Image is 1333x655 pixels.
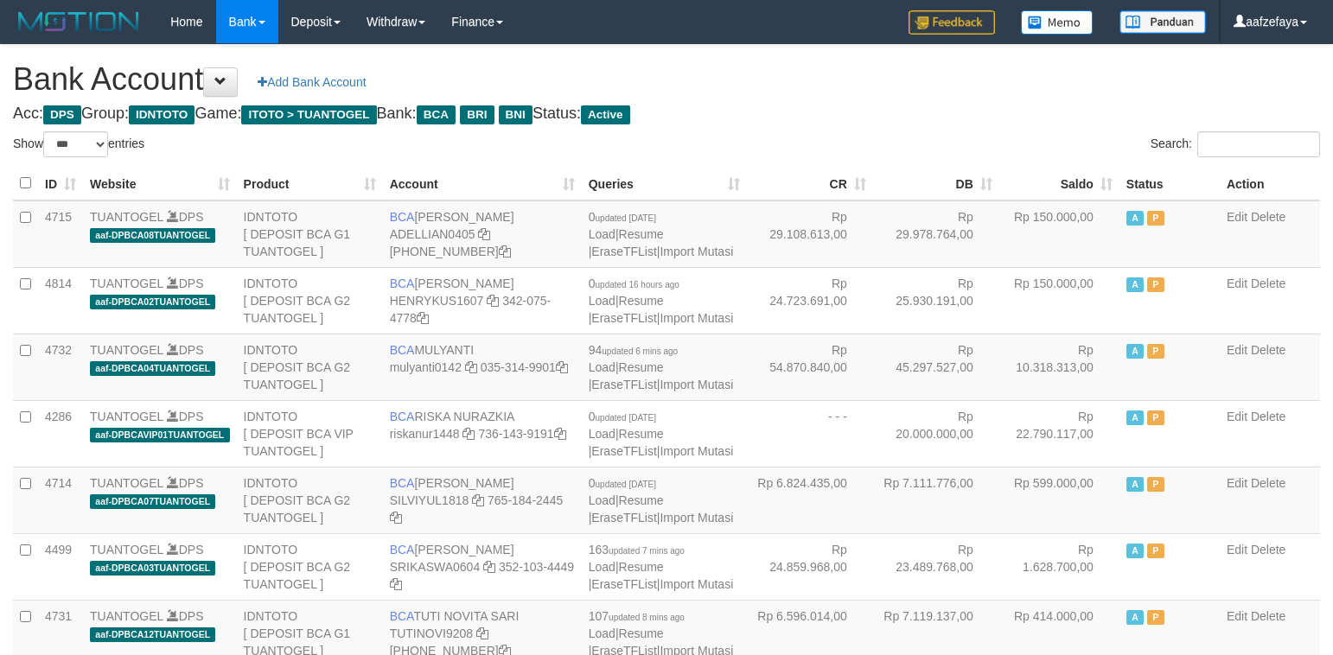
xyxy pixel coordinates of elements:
td: IDNTOTO [ DEPOSIT BCA G2 TUANTOGEL ] [237,467,383,533]
a: Delete [1251,343,1285,357]
a: Edit [1227,343,1247,357]
span: aaf-DPBCA08TUANTOGEL [90,228,215,243]
td: Rp 150.000,00 [999,267,1119,334]
th: Saldo: activate to sort column ascending [999,167,1119,200]
span: updated 7 mins ago [609,546,685,556]
th: ID: activate to sort column ascending [38,167,83,200]
a: Resume [619,294,664,308]
td: Rp 25.930.191,00 [873,267,999,334]
span: BRI [460,105,494,124]
a: Copy 3521034449 to clipboard [390,577,402,591]
a: TUANTOGEL [90,609,163,623]
a: EraseTFList [591,444,656,458]
td: Rp 54.870.840,00 [747,334,873,400]
td: Rp 7.111.776,00 [873,467,999,533]
span: updated 16 hours ago [596,280,679,289]
span: aaf-DPBCA07TUANTOGEL [90,494,215,509]
a: EraseTFList [591,511,656,525]
a: Resume [619,493,664,507]
span: 107 [589,609,685,623]
span: updated 6 mins ago [602,347,678,356]
td: 4714 [38,467,83,533]
span: aaf-DPBCAVIP01TUANTOGEL [90,428,230,442]
span: BCA [390,476,415,490]
a: Import Mutasi [660,577,733,591]
td: DPS [83,200,237,268]
span: aaf-DPBCA02TUANTOGEL [90,295,215,309]
a: Import Mutasi [660,511,733,525]
td: DPS [83,267,237,334]
a: TUANTOGEL [90,410,163,423]
a: TUANTOGEL [90,476,163,490]
span: 163 [589,543,685,556]
span: | | | [589,343,734,391]
img: Button%20Memo.svg [1021,10,1094,35]
a: SRIKASWA0604 [390,560,481,574]
td: Rp 20.000.000,00 [873,400,999,467]
td: IDNTOTO [ DEPOSIT BCA G1 TUANTOGEL ] [237,200,383,268]
td: Rp 29.978.764,00 [873,200,999,268]
a: Resume [619,360,664,374]
span: BCA [390,543,415,556]
span: DPS [43,105,81,124]
a: EraseTFList [591,311,656,325]
span: BCA [390,277,415,290]
span: | | | [589,543,734,591]
img: MOTION_logo.png [13,9,144,35]
a: Import Mutasi [660,245,733,258]
th: Account: activate to sort column ascending [383,167,582,200]
td: MULYANTI 035-314-9901 [383,334,582,400]
a: TUANTOGEL [90,277,163,290]
td: Rp 6.824.435,00 [747,467,873,533]
td: Rp 22.790.117,00 [999,400,1119,467]
a: Copy 0353149901 to clipboard [556,360,568,374]
a: Delete [1251,609,1285,623]
span: | | | [589,476,734,525]
a: Edit [1227,543,1247,556]
td: 4732 [38,334,83,400]
img: panduan.png [1119,10,1206,34]
td: Rp 1.628.700,00 [999,533,1119,600]
a: Load [589,294,615,308]
td: Rp 45.297.527,00 [873,334,999,400]
span: aaf-DPBCA12TUANTOGEL [90,627,215,642]
span: 0 [589,410,656,423]
td: DPS [83,533,237,600]
span: Active [1126,211,1144,226]
span: Paused [1147,211,1164,226]
a: Delete [1251,410,1285,423]
td: - - - [747,400,873,467]
span: Paused [1147,277,1164,292]
a: ADELLIAN0405 [390,227,475,241]
input: Search: [1197,131,1320,157]
span: 0 [589,210,656,224]
span: aaf-DPBCA04TUANTOGEL [90,361,215,376]
a: Copy 7651842445 to clipboard [390,511,402,525]
span: updated 8 mins ago [609,613,685,622]
a: TUTINOVI9208 [390,626,473,640]
span: updated [DATE] [596,213,656,223]
a: Resume [619,626,664,640]
th: Product: activate to sort column ascending [237,167,383,200]
span: Active [1126,477,1144,492]
a: Copy SILVIYUL1818 to clipboard [472,493,484,507]
span: Active [1126,410,1144,425]
td: Rp 24.723.691,00 [747,267,873,334]
span: IDNTOTO [129,105,195,124]
td: Rp 599.000,00 [999,467,1119,533]
a: EraseTFList [591,577,656,591]
span: aaf-DPBCA03TUANTOGEL [90,561,215,576]
select: Showentries [43,131,108,157]
a: Load [589,493,615,507]
td: DPS [83,467,237,533]
td: 4499 [38,533,83,600]
a: TUANTOGEL [90,543,163,556]
a: EraseTFList [591,245,656,258]
span: Active [581,105,630,124]
a: TUANTOGEL [90,343,163,357]
span: 94 [589,343,678,357]
h4: Acc: Group: Game: Bank: Status: [13,105,1320,123]
a: Delete [1251,476,1285,490]
th: CR: activate to sort column ascending [747,167,873,200]
a: Import Mutasi [660,311,733,325]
